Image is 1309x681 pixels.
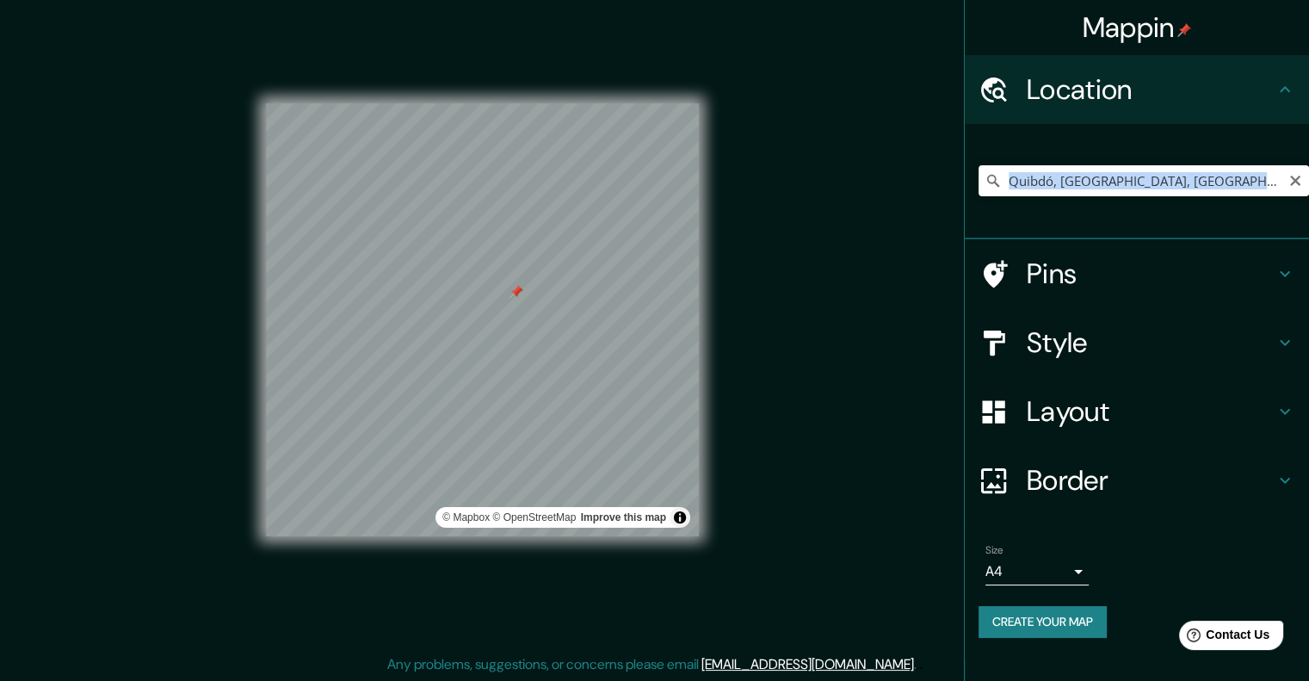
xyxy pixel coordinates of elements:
img: pin-icon.png [1177,23,1191,37]
div: Pins [965,239,1309,308]
iframe: Help widget launcher [1156,614,1290,662]
div: Layout [965,377,1309,446]
h4: Location [1027,72,1275,107]
div: . [917,654,919,675]
label: Size [985,543,1003,558]
a: OpenStreetMap [492,511,576,523]
h4: Border [1027,463,1275,498]
input: Pick your city or area [979,165,1309,196]
button: Toggle attribution [670,507,690,528]
button: Create your map [979,606,1107,638]
h4: Style [1027,325,1275,360]
div: Border [965,446,1309,515]
h4: Pins [1027,257,1275,291]
h4: Layout [1027,394,1275,429]
button: Clear [1288,171,1302,188]
div: Location [965,55,1309,124]
a: [EMAIL_ADDRESS][DOMAIN_NAME] [701,655,914,673]
div: Style [965,308,1309,377]
a: Map feedback [581,511,666,523]
canvas: Map [266,103,699,536]
div: . [919,654,923,675]
p: Any problems, suggestions, or concerns please email . [387,654,917,675]
div: A4 [985,558,1089,585]
h4: Mappin [1083,10,1192,45]
a: Mapbox [442,511,490,523]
